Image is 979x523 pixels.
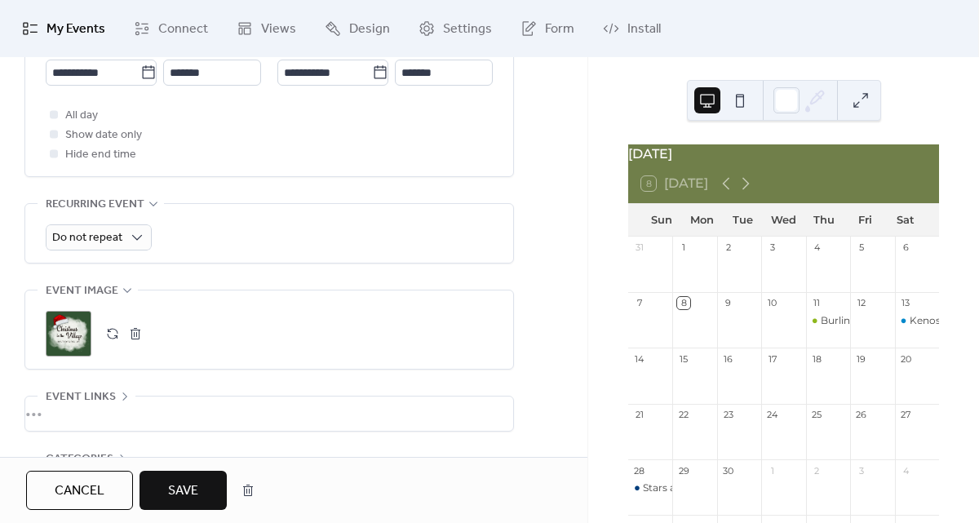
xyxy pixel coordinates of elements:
[643,481,795,495] div: Stars and Stripes Honor Run 5k
[628,481,672,495] div: Stars and Stripes Honor Run 5k
[52,227,122,249] span: Do not repeat
[895,314,939,328] div: Kenosha HarborMarket
[25,397,513,431] div: •••
[855,242,867,254] div: 5
[804,204,844,237] div: Thu
[677,352,689,365] div: 15
[261,20,296,39] span: Views
[641,204,682,237] div: Sun
[168,481,198,501] span: Save
[855,409,867,421] div: 26
[821,314,955,328] div: Burlington Farmers Market
[349,20,390,39] span: Design
[46,311,91,357] div: ;
[628,144,939,164] div: [DATE]
[677,297,689,309] div: 8
[633,242,645,254] div: 31
[764,204,804,237] div: Wed
[722,352,734,365] div: 16
[65,126,142,145] span: Show date only
[722,409,734,421] div: 23
[677,409,689,421] div: 22
[722,242,734,254] div: 2
[65,145,136,165] span: Hide end time
[65,106,98,126] span: All day
[900,242,912,254] div: 6
[885,204,926,237] div: Sat
[900,352,912,365] div: 20
[224,7,308,51] a: Views
[855,352,867,365] div: 19
[855,464,867,476] div: 3
[677,464,689,476] div: 29
[806,314,850,328] div: Burlington Farmers Market
[766,352,778,365] div: 17
[158,20,208,39] span: Connect
[443,20,492,39] span: Settings
[766,242,778,254] div: 3
[26,471,133,510] button: Cancel
[900,464,912,476] div: 4
[900,409,912,421] div: 27
[47,20,105,39] span: My Events
[766,409,778,421] div: 24
[10,7,117,51] a: My Events
[900,297,912,309] div: 13
[766,464,778,476] div: 1
[46,450,113,469] span: Categories
[508,7,587,51] a: Form
[677,242,689,254] div: 1
[633,352,645,365] div: 14
[545,20,574,39] span: Form
[140,471,227,510] button: Save
[844,204,885,237] div: Fri
[46,195,144,215] span: Recurring event
[627,20,661,39] span: Install
[122,7,220,51] a: Connect
[46,388,116,407] span: Event links
[811,352,823,365] div: 18
[766,297,778,309] div: 10
[633,297,645,309] div: 7
[312,7,402,51] a: Design
[46,281,118,301] span: Event image
[591,7,673,51] a: Install
[723,204,764,237] div: Tue
[811,464,823,476] div: 2
[811,409,823,421] div: 25
[722,464,734,476] div: 30
[406,7,504,51] a: Settings
[682,204,723,237] div: Mon
[633,464,645,476] div: 28
[811,242,823,254] div: 4
[855,297,867,309] div: 12
[722,297,734,309] div: 9
[811,297,823,309] div: 11
[55,481,104,501] span: Cancel
[633,409,645,421] div: 21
